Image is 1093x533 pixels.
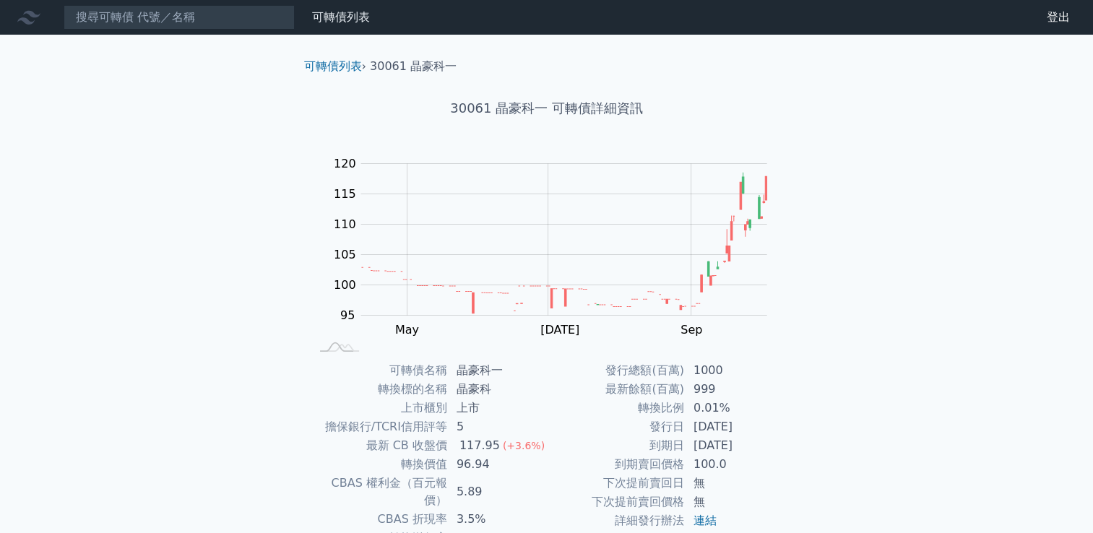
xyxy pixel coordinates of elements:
[547,455,685,474] td: 到期賣回價格
[310,510,448,529] td: CBAS 折現率
[547,511,685,530] td: 詳細發行辦法
[448,455,547,474] td: 96.94
[685,474,784,493] td: 無
[340,308,355,322] tspan: 95
[547,436,685,455] td: 到期日
[334,278,356,292] tspan: 100
[310,361,448,380] td: 可轉債名稱
[310,474,448,510] td: CBAS 權利金（百元報價）
[681,323,702,337] tspan: Sep
[1035,6,1081,29] a: 登出
[304,58,366,75] li: ›
[293,98,801,118] h1: 30061 晶豪科一 可轉債詳細資訊
[547,380,685,399] td: 最新餘額(百萬)
[312,10,370,24] a: 可轉債列表
[685,380,784,399] td: 999
[310,417,448,436] td: 擔保銀行/TCRI信用評等
[448,510,547,529] td: 3.5%
[448,399,547,417] td: 上市
[310,399,448,417] td: 上市櫃別
[685,417,784,436] td: [DATE]
[685,399,784,417] td: 0.01%
[334,217,356,231] tspan: 110
[334,248,356,261] tspan: 105
[310,380,448,399] td: 轉換標的名稱
[457,437,503,454] div: 117.95
[685,455,784,474] td: 100.0
[310,455,448,474] td: 轉換價值
[503,440,545,451] span: (+3.6%)
[334,187,356,201] tspan: 115
[448,474,547,510] td: 5.89
[395,323,419,337] tspan: May
[326,157,788,366] g: Chart
[448,417,547,436] td: 5
[334,157,356,170] tspan: 120
[694,513,717,527] a: 連結
[685,361,784,380] td: 1000
[64,5,295,30] input: 搜尋可轉債 代號／名稱
[310,436,448,455] td: 最新 CB 收盤價
[304,59,362,73] a: 可轉債列表
[370,58,457,75] li: 30061 晶豪科一
[685,436,784,455] td: [DATE]
[547,474,685,493] td: 下次提前賣回日
[547,493,685,511] td: 下次提前賣回價格
[448,380,547,399] td: 晶豪科
[547,361,685,380] td: 發行總額(百萬)
[540,323,579,337] tspan: [DATE]
[547,399,685,417] td: 轉換比例
[448,361,547,380] td: 晶豪科一
[547,417,685,436] td: 發行日
[685,493,784,511] td: 無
